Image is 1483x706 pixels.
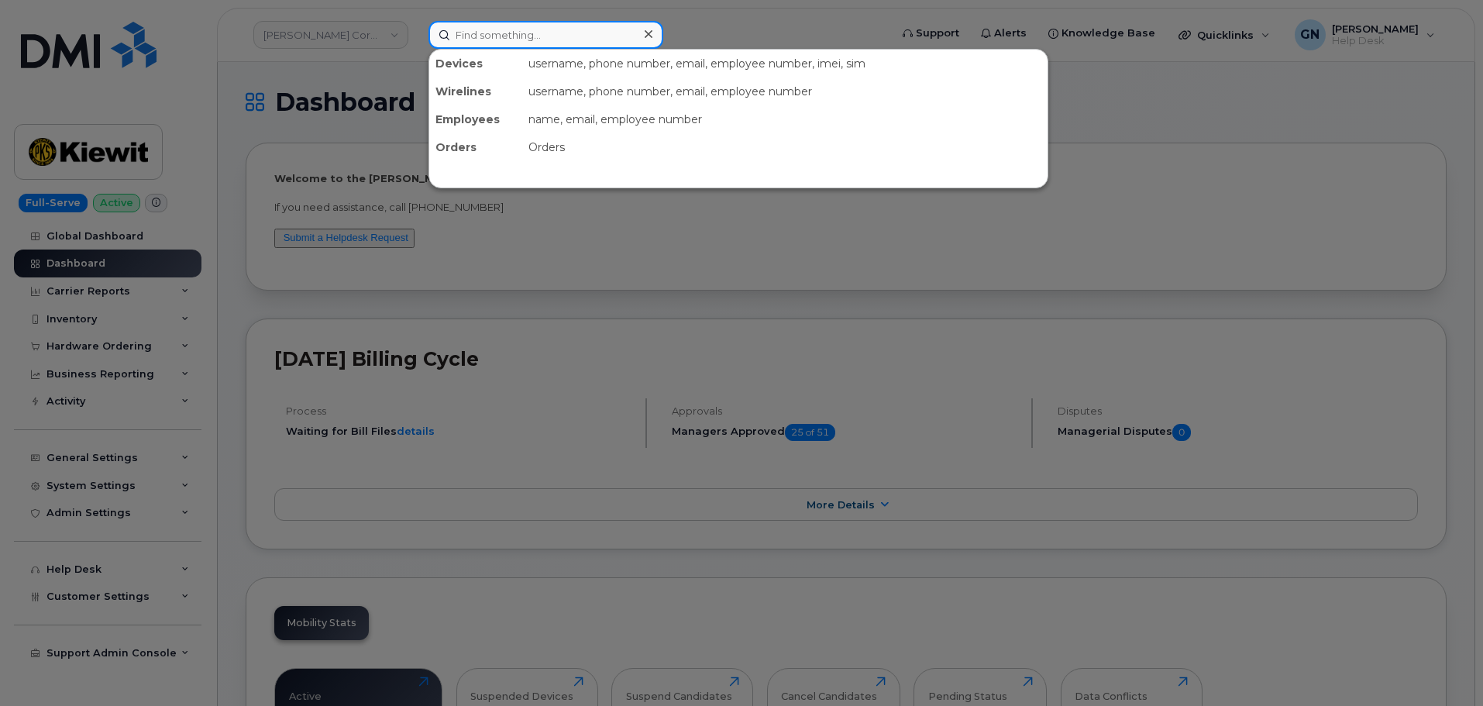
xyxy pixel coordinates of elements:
div: Devices [429,50,522,77]
div: Orders [522,133,1048,161]
div: username, phone number, email, employee number [522,77,1048,105]
div: Employees [429,105,522,133]
div: Wirelines [429,77,522,105]
div: Orders [429,133,522,161]
div: username, phone number, email, employee number, imei, sim [522,50,1048,77]
div: name, email, employee number [522,105,1048,133]
iframe: Messenger Launcher [1416,639,1471,694]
